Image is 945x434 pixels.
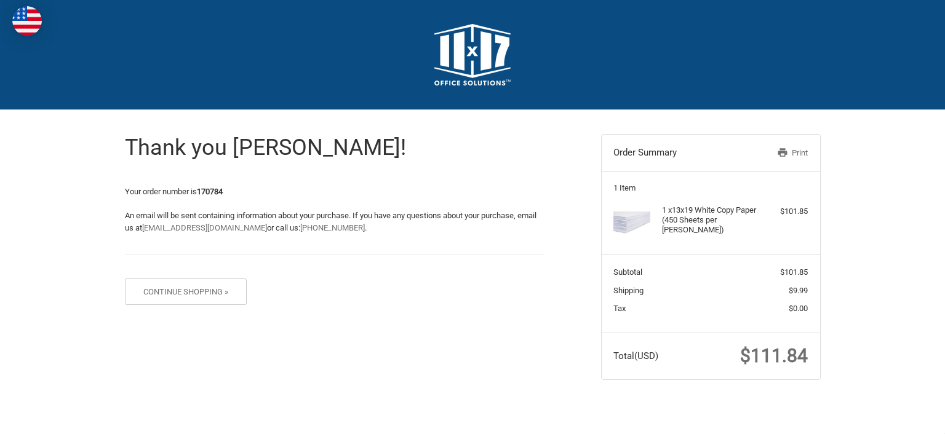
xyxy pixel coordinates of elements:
span: $101.85 [780,267,808,277]
a: Print [744,147,808,159]
img: 11x17.com [434,24,511,85]
span: $9.99 [789,286,808,295]
a: [EMAIL_ADDRESS][DOMAIN_NAME] [142,223,267,232]
span: Your order number is [125,187,223,196]
h4: 1 x 13x19 White Copy Paper (450 Sheets per [PERSON_NAME]) [662,205,756,235]
span: Shipping [613,286,644,295]
span: Tax [613,304,626,313]
button: Continue Shopping » [125,278,247,305]
span: $0.00 [789,304,808,313]
h1: Thank you [PERSON_NAME]! [125,134,544,162]
h3: 1 Item [613,183,808,193]
span: An email will be sent containing information about your purchase. If you have any questions about... [125,211,536,232]
h3: Order Summary [613,147,744,159]
span: Subtotal [613,267,642,277]
span: $111.84 [740,345,808,366]
div: $101.85 [759,205,808,218]
img: duty and tax information for United States [12,6,42,36]
a: [PHONE_NUMBER] [300,223,365,232]
strong: 170784 [197,187,223,196]
span: Total (USD) [613,350,658,361]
